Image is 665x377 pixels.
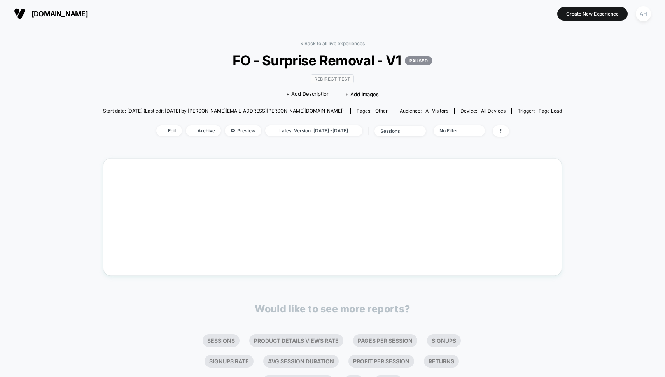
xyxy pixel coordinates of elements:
span: all devices [481,108,506,114]
span: Device: [454,108,511,114]
div: AH [636,6,651,21]
span: Redirect Test [311,74,354,83]
span: | [366,125,374,137]
div: Audience: [400,108,448,114]
span: [DOMAIN_NAME] [31,10,88,18]
div: Pages: [357,108,388,114]
p: Would like to see more reports? [255,303,410,315]
button: Create New Experience [557,7,628,21]
span: other [375,108,388,114]
img: Visually logo [14,8,26,19]
div: No Filter [439,128,471,134]
span: Edit [156,125,182,136]
li: Sessions [203,334,240,347]
span: Archive [186,125,221,136]
span: + Add Images [345,91,379,97]
li: Pages Per Session [353,334,417,347]
span: + Add Description [286,90,330,98]
button: AH [633,6,653,22]
div: sessions [380,128,411,134]
li: Signups [427,334,461,347]
li: Profit Per Session [348,355,414,368]
span: Preview [225,125,261,136]
li: Signups Rate [205,355,254,368]
span: Start date: [DATE] (Last edit [DATE] by [PERSON_NAME][EMAIL_ADDRESS][PERSON_NAME][DOMAIN_NAME]) [103,108,344,114]
span: FO - Surprise Removal - V1 [126,52,539,69]
span: Page Load [539,108,562,114]
li: Avg Session Duration [263,355,339,368]
a: < Back to all live experiences [300,41,365,46]
span: Latest Version: [DATE] - [DATE] [265,125,362,136]
li: Returns [424,355,459,368]
li: Product Details Views Rate [249,334,343,347]
p: PAUSED [405,56,432,65]
span: All Visitors [425,108,448,114]
div: Trigger: [518,108,562,114]
button: [DOMAIN_NAME] [12,7,90,20]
